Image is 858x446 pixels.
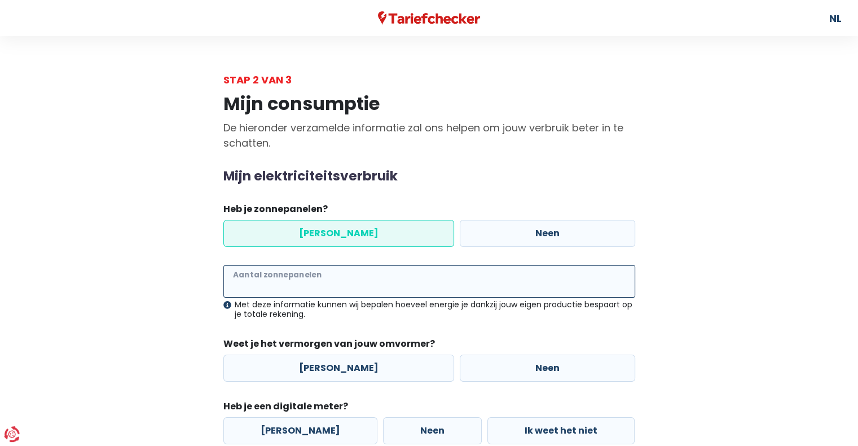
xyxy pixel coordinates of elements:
div: Met deze informatie kunnen wij bepalen hoeveel energie je dankzij jouw eigen productie bespaart o... [223,300,635,319]
legend: Heb je zonnepanelen? [223,202,635,220]
label: [PERSON_NAME] [223,355,454,382]
div: Stap 2 van 3 [223,72,635,87]
label: Neen [383,417,482,444]
label: [PERSON_NAME] [223,417,377,444]
label: Ik weet het niet [487,417,635,444]
label: Neen [460,355,635,382]
p: De hieronder verzamelde informatie zal ons helpen om jouw verbruik beter in te schatten. [223,120,635,151]
legend: Weet je het vermorgen van jouw omvormer? [223,337,635,355]
legend: Heb je een digitale meter? [223,400,635,417]
label: Neen [460,220,635,247]
h2: Mijn elektriciteitsverbruik [223,169,635,184]
h1: Mijn consumptie [223,93,635,114]
label: [PERSON_NAME] [223,220,454,247]
img: Tariefchecker logo [378,11,481,25]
